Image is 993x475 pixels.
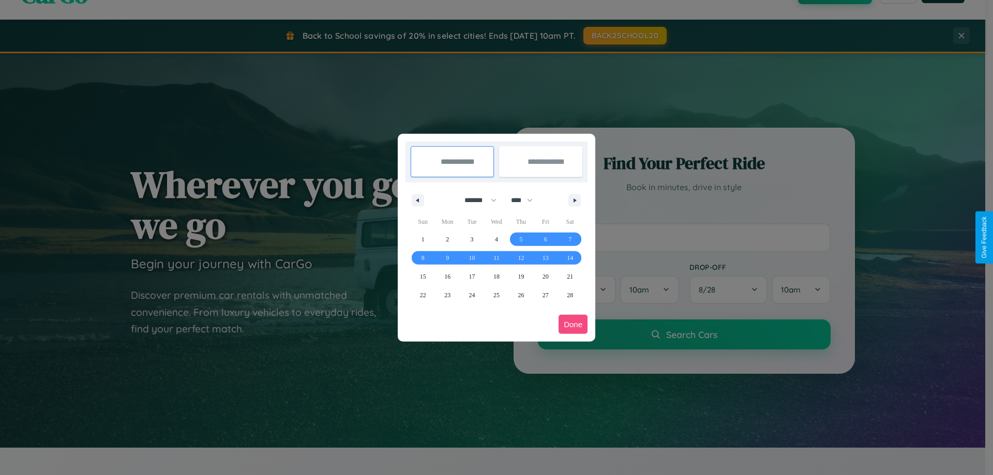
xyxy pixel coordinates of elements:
[484,249,508,267] button: 11
[411,213,435,230] span: Sun
[518,249,524,267] span: 12
[422,249,425,267] span: 8
[509,213,533,230] span: Thu
[446,230,449,249] span: 2
[435,267,459,286] button: 16
[469,267,475,286] span: 17
[484,213,508,230] span: Wed
[533,267,558,286] button: 20
[558,249,582,267] button: 14
[543,286,549,304] span: 27
[559,315,588,334] button: Done
[518,286,524,304] span: 26
[411,286,435,304] button: 22
[533,230,558,249] button: 6
[493,286,500,304] span: 25
[484,286,508,304] button: 25
[446,249,449,267] span: 9
[558,230,582,249] button: 7
[493,267,500,286] span: 18
[460,267,484,286] button: 17
[435,230,459,249] button: 2
[567,286,573,304] span: 28
[509,249,533,267] button: 12
[558,267,582,286] button: 21
[444,286,450,304] span: 23
[420,267,426,286] span: 15
[444,267,450,286] span: 16
[460,286,484,304] button: 24
[460,213,484,230] span: Tue
[567,267,573,286] span: 21
[435,286,459,304] button: 23
[509,286,533,304] button: 26
[420,286,426,304] span: 22
[484,230,508,249] button: 4
[509,230,533,249] button: 5
[981,217,988,258] div: Give Feedback
[435,213,459,230] span: Mon
[411,230,435,249] button: 1
[567,249,573,267] span: 14
[460,249,484,267] button: 10
[568,230,571,249] span: 7
[493,249,500,267] span: 11
[533,249,558,267] button: 13
[519,230,522,249] span: 5
[518,267,524,286] span: 19
[533,286,558,304] button: 27
[558,213,582,230] span: Sat
[435,249,459,267] button: 9
[469,286,475,304] span: 24
[543,267,549,286] span: 20
[543,249,549,267] span: 13
[469,249,475,267] span: 10
[471,230,474,249] span: 3
[411,267,435,286] button: 15
[509,267,533,286] button: 19
[411,249,435,267] button: 8
[544,230,547,249] span: 6
[460,230,484,249] button: 3
[558,286,582,304] button: 28
[533,213,558,230] span: Fri
[422,230,425,249] span: 1
[484,267,508,286] button: 18
[495,230,498,249] span: 4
